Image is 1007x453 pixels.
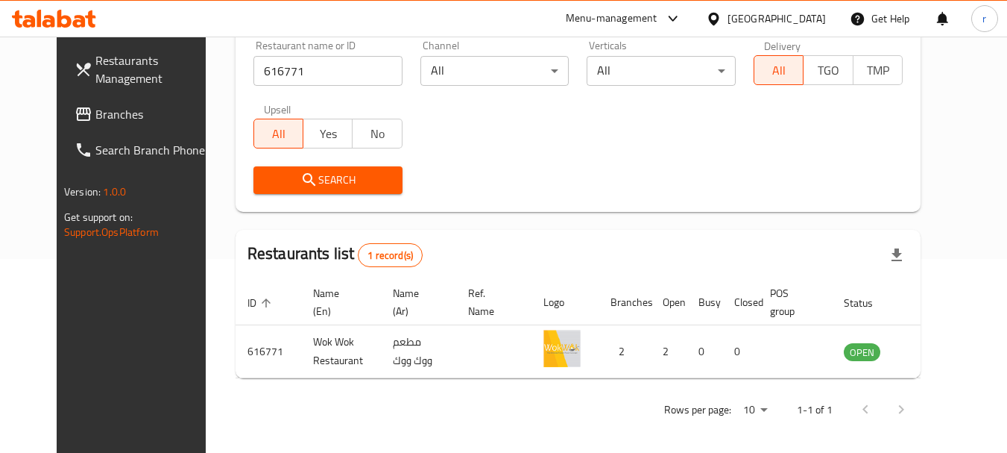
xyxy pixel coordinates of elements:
[599,325,651,378] td: 2
[844,294,892,312] span: Status
[381,325,456,378] td: مطعم ووك ووك
[393,284,438,320] span: Name (Ar)
[754,55,804,85] button: All
[531,280,599,325] th: Logo
[797,401,833,419] p: 1-1 of 1
[420,56,569,86] div: All
[686,325,722,378] td: 0
[265,171,391,190] span: Search
[64,207,133,227] span: Get support on:
[809,60,847,81] span: TGO
[301,325,381,378] td: Wok Wok Restaurant
[264,104,291,114] label: Upsell
[853,55,903,85] button: TMP
[253,119,303,149] button: All
[236,325,301,378] td: 616771
[253,56,403,86] input: Search for restaurant name or ID..
[764,40,801,51] label: Delivery
[727,10,826,27] div: [GEOGRAPHIC_DATA]
[651,280,686,325] th: Open
[651,325,686,378] td: 2
[309,123,347,145] span: Yes
[63,132,225,168] a: Search Branch Phone
[599,280,651,325] th: Branches
[737,399,773,422] div: Rows per page:
[63,43,225,96] a: Restaurants Management
[910,280,962,325] th: Action
[770,284,814,320] span: POS group
[566,10,657,28] div: Menu-management
[722,325,758,378] td: 0
[879,237,915,273] div: Export file
[844,343,880,361] div: OPEN
[686,280,722,325] th: Busy
[844,344,880,361] span: OPEN
[236,280,962,378] table: enhanced table
[95,51,213,87] span: Restaurants Management
[253,166,403,194] button: Search
[64,182,101,201] span: Version:
[859,60,897,81] span: TMP
[722,280,758,325] th: Closed
[352,119,402,149] button: No
[64,222,159,242] a: Support.OpsPlatform
[803,55,853,85] button: TGO
[247,294,276,312] span: ID
[359,249,422,263] span: 1 record(s)
[359,123,396,145] span: No
[95,141,213,159] span: Search Branch Phone
[468,284,514,320] span: Ref. Name
[543,330,581,367] img: Wok Wok Restaurant
[760,60,798,81] span: All
[63,96,225,132] a: Branches
[247,243,423,267] h2: Restaurants list
[664,401,731,419] p: Rows per page:
[587,56,736,86] div: All
[260,123,297,145] span: All
[103,182,126,201] span: 1.0.0
[95,105,213,123] span: Branches
[982,10,986,27] span: r
[313,284,363,320] span: Name (En)
[303,119,353,149] button: Yes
